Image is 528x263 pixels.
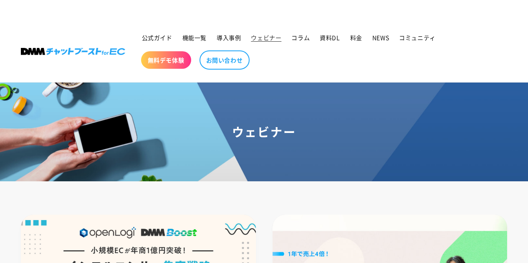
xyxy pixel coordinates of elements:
span: ウェビナー [251,34,281,41]
a: 機能一覧 [177,29,212,46]
span: 機能一覧 [182,34,207,41]
span: 料金 [350,34,362,41]
a: ウェビナー [246,29,286,46]
a: お問い合わせ [200,50,250,70]
a: NEWS [367,29,394,46]
a: 資料DL [315,29,345,46]
span: 公式ガイド [142,34,172,41]
a: 料金 [345,29,367,46]
span: NEWS [372,34,389,41]
span: 無料デモ体験 [148,56,184,64]
span: 導入事例 [217,34,241,41]
img: 株式会社DMM Boost [21,48,125,55]
a: 公式ガイド [137,29,177,46]
a: コラム [286,29,315,46]
a: 導入事例 [212,29,246,46]
span: お問い合わせ [206,56,243,64]
span: 資料DL [320,34,340,41]
span: コラム [291,34,310,41]
h1: ウェビナー [10,124,518,139]
span: コミュニティ [399,34,436,41]
a: 無料デモ体験 [141,51,191,69]
a: コミュニティ [394,29,441,46]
